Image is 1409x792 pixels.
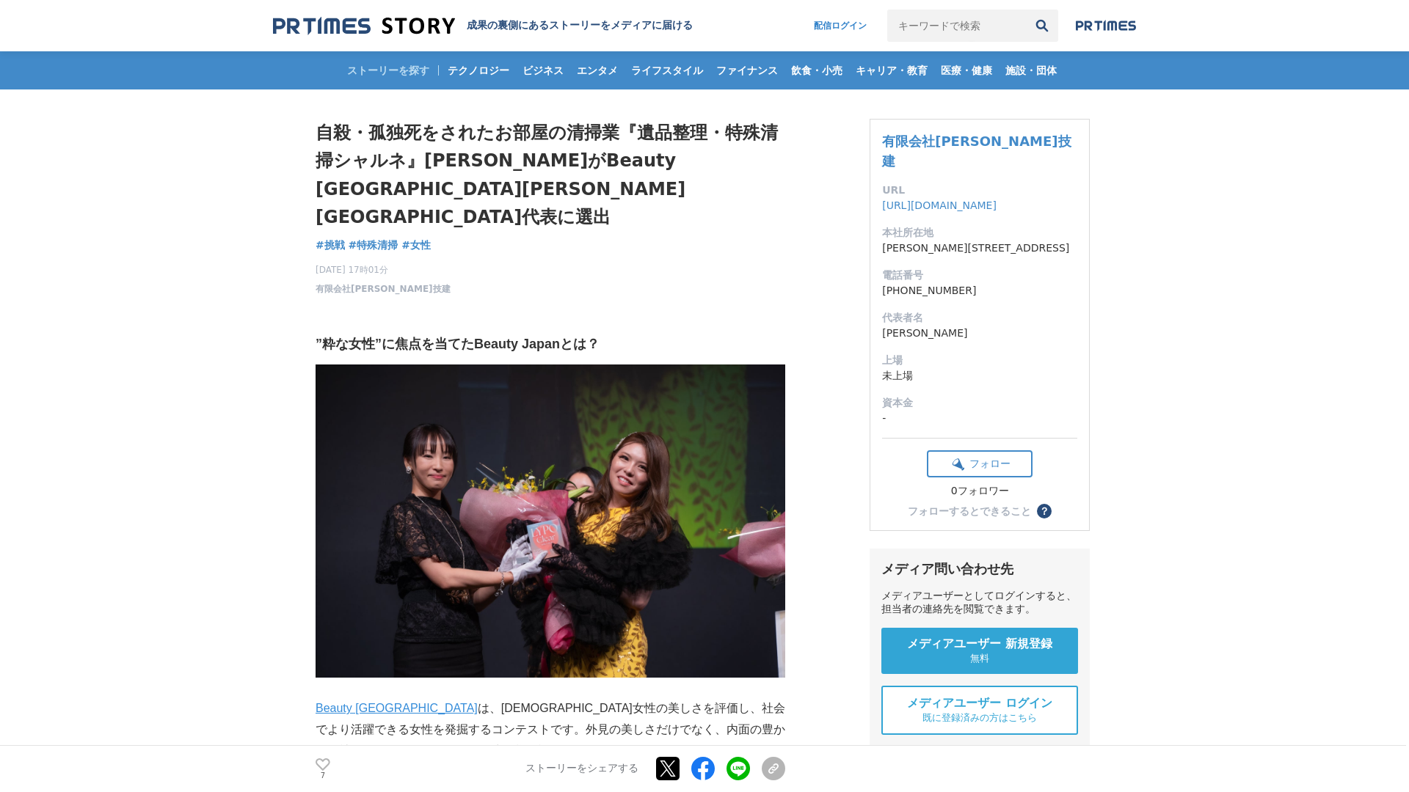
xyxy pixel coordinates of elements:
dd: [PERSON_NAME] [882,326,1077,341]
a: メディアユーザー ログイン 既に登録済みの方はこちら [881,686,1078,735]
a: メディアユーザー 新規登録 無料 [881,628,1078,674]
dd: 未上場 [882,368,1077,384]
a: ライフスタイル [625,51,709,89]
a: テクノロジー [442,51,515,89]
span: 無料 [970,652,989,665]
img: thumbnail_af969c80-a4f2-11f0-81a4-bbc196214e9e.jpg [316,364,785,678]
a: 配信ログイン [799,10,881,42]
div: フォローするとできること [908,506,1031,516]
button: ？ [1037,504,1052,518]
h2: 成果の裏側にあるストーリーをメディアに届ける [467,19,693,32]
span: キャリア・教育 [850,64,933,77]
dd: - [882,411,1077,426]
a: 医療・健康 [935,51,998,89]
dt: 資本金 [882,395,1077,411]
dt: 代表者名 [882,310,1077,326]
a: キャリア・教育 [850,51,933,89]
a: エンタメ [571,51,624,89]
span: テクノロジー [442,64,515,77]
strong: ”粋な女性”に焦点を当てたBeauty Japanとは？ [316,337,600,351]
span: #挑戦 [316,238,345,252]
a: Beauty [GEOGRAPHIC_DATA] [316,702,478,714]
dd: [PHONE_NUMBER] [882,283,1077,298]
span: #女性 [401,238,431,252]
h1: 自殺・孤独死をされたお部屋の清掃業『遺品整理・特殊清掃シャルネ』[PERSON_NAME]がBeauty [GEOGRAPHIC_DATA][PERSON_NAME][GEOGRAPHIC_DA... [316,119,785,232]
span: [DATE] 17時01分 [316,263,451,276]
span: #特殊清掃 [349,238,398,252]
a: 有限会社[PERSON_NAME]技建 [882,133,1071,169]
a: 有限会社[PERSON_NAME]技建 [316,282,451,296]
input: キーワードで検索 [887,10,1026,42]
button: フォロー [927,450,1033,477]
p: 7 [316,772,330,780]
p: は、[DEMOGRAPHIC_DATA]女性の美しさを評価し、社会でより活躍できる女性を発掘するコンテストです。外見の美しさだけでなく、内面の豊かさ、社会的な活動、その人自身の生き様を評価するこ... [316,698,785,761]
span: エンタメ [571,64,624,77]
a: #挑戦 [316,238,345,253]
dd: [PERSON_NAME][STREET_ADDRESS] [882,241,1077,256]
div: メディア問い合わせ先 [881,560,1078,578]
span: 施設・団体 [1000,64,1063,77]
dt: 電話番号 [882,268,1077,283]
div: 0フォロワー [927,485,1033,498]
a: 飲食・小売 [785,51,848,89]
span: ビジネス [517,64,569,77]
a: ビジネス [517,51,569,89]
span: ファイナンス [710,64,784,77]
img: prtimes [1076,20,1136,32]
span: 飲食・小売 [785,64,848,77]
dt: 上場 [882,353,1077,368]
span: ？ [1039,506,1049,516]
span: メディアユーザー ログイン [907,696,1052,711]
span: メディアユーザー 新規登録 [907,637,1052,652]
a: #特殊清掃 [349,238,398,253]
span: 既に登録済みの方はこちら [922,711,1037,725]
p: ストーリーをシェアする [525,763,638,776]
a: 成果の裏側にあるストーリーをメディアに届ける 成果の裏側にあるストーリーをメディアに届ける [273,16,693,36]
a: [URL][DOMAIN_NAME] [882,199,997,211]
a: 施設・団体 [1000,51,1063,89]
a: #女性 [401,238,431,253]
dt: 本社所在地 [882,225,1077,241]
a: ファイナンス [710,51,784,89]
dt: URL [882,183,1077,198]
span: ライフスタイル [625,64,709,77]
img: 成果の裏側にあるストーリーをメディアに届ける [273,16,455,36]
div: メディアユーザーとしてログインすると、担当者の連絡先を閲覧できます。 [881,590,1078,616]
span: 医療・健康 [935,64,998,77]
button: 検索 [1026,10,1058,42]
